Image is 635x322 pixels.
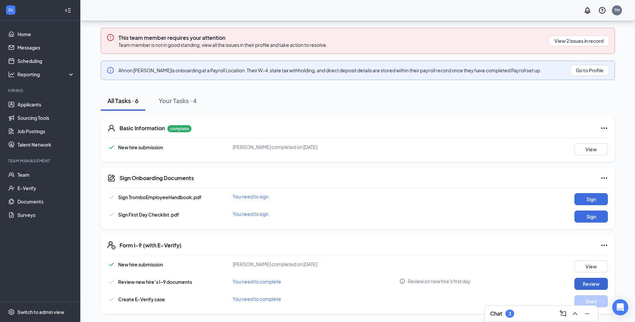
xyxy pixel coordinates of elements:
a: Surveys [17,208,75,222]
span: Review new hire’s I-9 documents [118,279,192,285]
a: Sourcing Tools [17,111,75,125]
svg: Minimize [583,310,591,318]
div: Switch to admin view [17,309,64,315]
svg: WorkstreamLogo [7,7,14,13]
svg: Checkmark [107,260,115,268]
span: New hire submission [118,261,163,267]
a: Talent Network [17,138,75,151]
div: You need to sign [233,193,400,200]
span: [PERSON_NAME] completed on [DATE] [233,144,317,150]
span: Team member is not in good standing, view all the issues in their profile and take action to reso... [118,42,327,48]
span: Sign TromboEmployeeHandbook.pdf [118,194,202,200]
a: Team [17,168,75,181]
svg: Ellipses [600,124,608,132]
button: View 2 issues in record [549,35,609,46]
h5: Basic Information [120,125,165,132]
svg: Checkmark [107,211,115,219]
svg: QuestionInfo [598,6,606,14]
div: You need to sign [233,211,400,217]
svg: Collapse [65,7,71,14]
div: Your Tasks · 4 [159,96,197,105]
svg: FormI9EVerifyIcon [107,241,115,249]
a: Documents [17,195,75,208]
a: Job Postings [17,125,75,138]
span: Review on new hire's first day [408,278,471,285]
button: Start [574,295,608,307]
div: Open Intercom Messenger [612,299,628,315]
svg: Analysis [8,71,15,78]
a: Messages [17,41,75,54]
svg: ComposeMessage [559,310,567,318]
button: ChevronUp [570,308,580,319]
div: Team Management [8,158,73,164]
button: Go to Profile [570,65,609,76]
p: complete [167,125,191,132]
svg: Notifications [583,6,591,14]
h5: Sign Onboarding Documents [120,174,194,182]
div: Reporting [17,71,75,78]
a: Home [17,27,75,41]
span: You need to complete [233,296,281,302]
svg: Ellipses [600,174,608,182]
svg: User [107,124,115,132]
button: View [574,143,608,155]
span: Sign First Day Checklist.pdf [118,212,179,218]
div: All Tasks · 6 [107,96,139,105]
a: E-Verify [17,181,75,195]
span: New hire submission [118,144,163,150]
h3: This team member requires your attention [118,34,327,42]
span: [PERSON_NAME] completed on [DATE] [233,261,317,267]
div: TM [614,7,620,13]
div: 3 [508,311,511,317]
span: You need to complete [233,278,281,285]
svg: Info [106,66,114,74]
div: Hiring [8,88,73,93]
button: View [574,260,608,272]
button: Minimize [582,308,592,319]
h5: Form I-9 (with E-Verify) [120,242,181,249]
svg: Error [106,33,114,42]
svg: Ellipses [600,241,608,249]
svg: Checkmark [107,193,115,201]
button: Sign [574,211,608,223]
span: Create E-Verify case [118,296,165,302]
a: Applicants [17,98,75,111]
svg: CompanyDocumentIcon [107,174,115,182]
button: Review [574,278,608,290]
svg: Checkmark [107,295,115,303]
svg: Checkmark [107,278,115,286]
a: Scheduling [17,54,75,68]
svg: Info [399,278,405,284]
span: Ahnon [PERSON_NAME] is onboarding at a Payroll Location. Their W-4, state tax withholding, and di... [118,67,541,73]
button: Sign [574,193,608,205]
button: ComposeMessage [558,308,568,319]
svg: Settings [8,309,15,315]
svg: Checkmark [107,143,115,151]
h3: Chat [490,310,502,317]
svg: ChevronUp [571,310,579,318]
